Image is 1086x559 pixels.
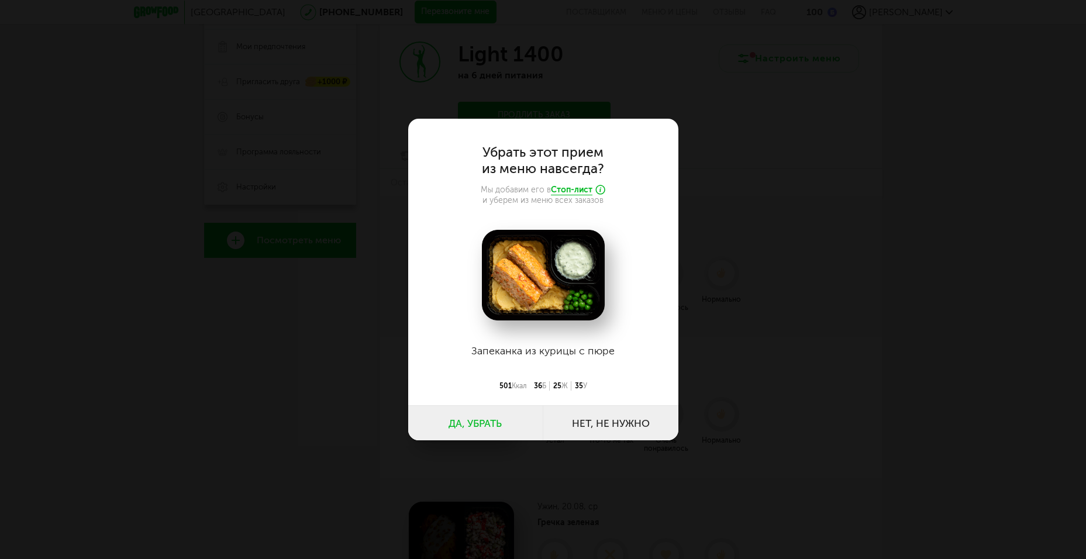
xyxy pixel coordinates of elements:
img: big_XVkTC3FBYXOheKHU.png [482,230,605,320]
p: Мы добавим его в и уберем из меню всех заказов [437,185,649,205]
div: 36 [530,381,550,391]
span: У [583,382,587,390]
span: Ж [561,382,568,390]
h3: Убрать этот прием из меню навсегда? [437,144,649,177]
div: 501 [496,381,530,391]
span: Ккал [512,382,527,390]
div: 35 [571,381,591,391]
span: Стоп-лист [551,185,592,195]
button: Нет, не нужно [543,405,678,440]
div: 25 [550,381,571,391]
button: Да, убрать [408,405,543,440]
span: Б [542,382,546,390]
h4: Запеканка из курицы с пюре [437,332,649,370]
